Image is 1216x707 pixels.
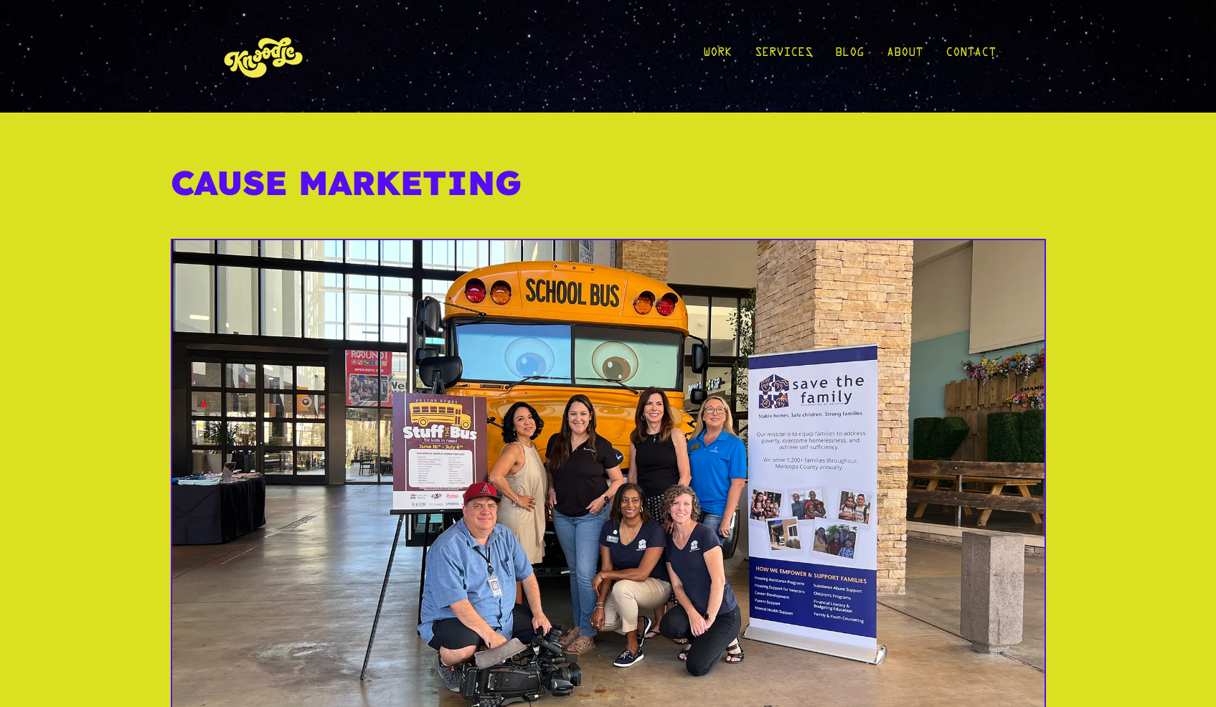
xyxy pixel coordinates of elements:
[703,23,732,90] a: Work
[887,23,923,90] a: About
[835,23,864,90] a: Blog
[171,163,1046,214] h1: Cause Marketing
[755,23,812,90] a: Services
[946,23,996,90] a: Contact
[221,23,307,90] img: KnoLogo(yellow)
